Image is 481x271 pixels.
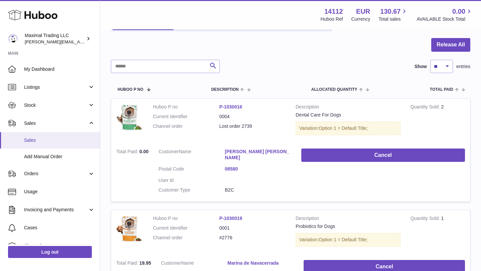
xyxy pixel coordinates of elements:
span: 0.00 [139,149,148,154]
strong: Description [296,215,400,223]
a: Marina de Navacerrada [227,260,294,266]
div: Domain: [DOMAIN_NAME] [17,17,73,23]
dd: #2776 [219,235,286,241]
span: 0.00 [452,7,465,16]
dt: Name [161,260,227,268]
span: My Dashboard [24,66,95,72]
dt: Huboo P no [153,215,219,222]
span: entries [456,63,470,70]
span: Huboo P no [118,87,143,92]
div: Dental Care For Dogs [296,112,400,118]
span: ALLOCATED Quantity [311,87,357,92]
span: Cases [24,225,95,231]
span: 19.95 [139,260,151,266]
a: 08580 [225,166,291,172]
img: tab_domain_overview_orange.svg [18,39,23,44]
img: scott@scottkanacher.com [8,34,18,44]
span: Total sales [378,16,408,22]
span: Customer [159,149,179,154]
strong: Total Paid [116,260,139,267]
dt: Current identifier [153,113,219,120]
span: AVAILABLE Stock Total [417,16,473,22]
dt: Postal Code [159,166,225,174]
div: Probiotics for Dogs [296,223,400,230]
span: Orders [24,171,88,177]
dd: Lost order 2739 [219,123,286,129]
strong: Quantity Sold [411,104,441,111]
dd: 0004 [219,113,286,120]
dd: B2C [225,187,291,193]
img: DentalCareInfographicsDesign-01.jpg [116,104,143,130]
dt: Channel order [153,123,219,129]
div: Currency [351,16,370,22]
a: P-1030016 [219,104,243,109]
a: [PERSON_NAME] [PERSON_NAME] [225,149,291,161]
dt: Channel order [153,235,219,241]
img: website_grey.svg [11,17,16,23]
span: 130.67 [380,7,400,16]
div: Domain Overview [25,39,60,44]
img: tab_keywords_by_traffic_grey.svg [66,39,72,44]
div: Keywords by Traffic [74,39,113,44]
span: [PERSON_NAME][EMAIL_ADDRESS][DOMAIN_NAME] [25,39,134,44]
a: 130.67 Total sales [378,7,408,22]
div: Variation: [296,121,400,135]
div: Huboo Ref [321,16,343,22]
button: Cancel [301,149,465,162]
span: Option 1 = Default Title; [319,125,368,131]
a: 0.00 AVAILABLE Stock Total [417,7,473,22]
span: Customer [161,260,181,266]
a: P-1030019 [219,216,243,221]
div: Variation: [296,233,400,247]
strong: Quantity Sold [411,216,441,223]
strong: 14112 [324,7,343,16]
span: Description [211,87,238,92]
strong: Total Paid [116,149,139,156]
span: Stock [24,102,88,108]
div: Maximal Trading LLC [25,32,85,45]
dt: Huboo P no [153,104,219,110]
span: Option 1 = Default Title; [319,237,368,242]
span: Invoicing and Payments [24,207,88,213]
span: Channels [24,243,95,249]
span: Usage [24,189,95,195]
dt: Current identifier [153,225,219,231]
dd: 0001 [219,225,286,231]
dt: User Id [159,177,225,184]
span: Add Manual Order [24,154,95,160]
span: Sales [24,120,88,126]
strong: EUR [356,7,370,16]
img: ProbioticsInfographicsDesign-01.jpg [116,215,143,242]
div: v 4.0.24 [19,11,33,16]
button: Release All [431,38,470,52]
td: 2 [406,99,470,144]
img: logo_orange.svg [11,11,16,16]
span: Sales [24,137,95,144]
strong: Description [296,104,400,112]
dt: Name [159,149,225,163]
label: Show [415,63,427,70]
dt: Customer Type [159,187,225,193]
span: Total paid [430,87,453,92]
span: Listings [24,84,88,90]
a: Log out [8,246,92,258]
td: 1 [406,210,470,255]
